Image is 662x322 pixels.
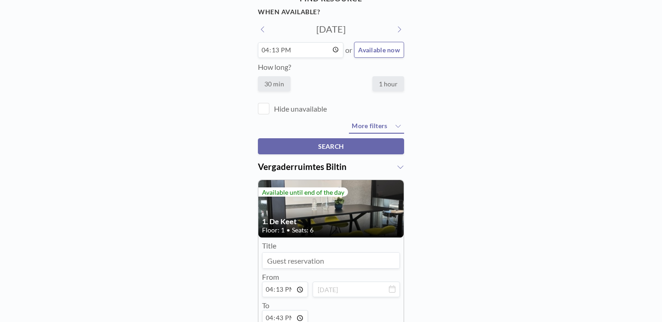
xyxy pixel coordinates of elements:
[262,241,276,250] label: Title
[274,104,327,113] label: Hide unavailable
[262,301,269,310] label: To
[372,76,404,91] label: 1 hour
[262,226,285,234] span: Floor: 1
[262,217,400,226] h4: 1. De Keet
[262,272,279,281] label: From
[258,162,347,172] span: Vergaderruimtes Biltin
[263,253,399,268] input: Guest reservation
[345,45,352,55] span: or
[258,62,291,71] label: How long?
[349,119,404,134] button: More filters
[354,42,404,58] button: Available now
[318,142,344,150] span: SEARCH
[258,138,404,154] button: SEARCH
[286,226,290,234] span: •
[358,46,400,54] span: Available now
[258,76,291,91] label: 30 min
[292,226,314,234] span: Seats: 6
[262,188,344,196] span: Available until end of the day
[352,122,387,130] span: More filters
